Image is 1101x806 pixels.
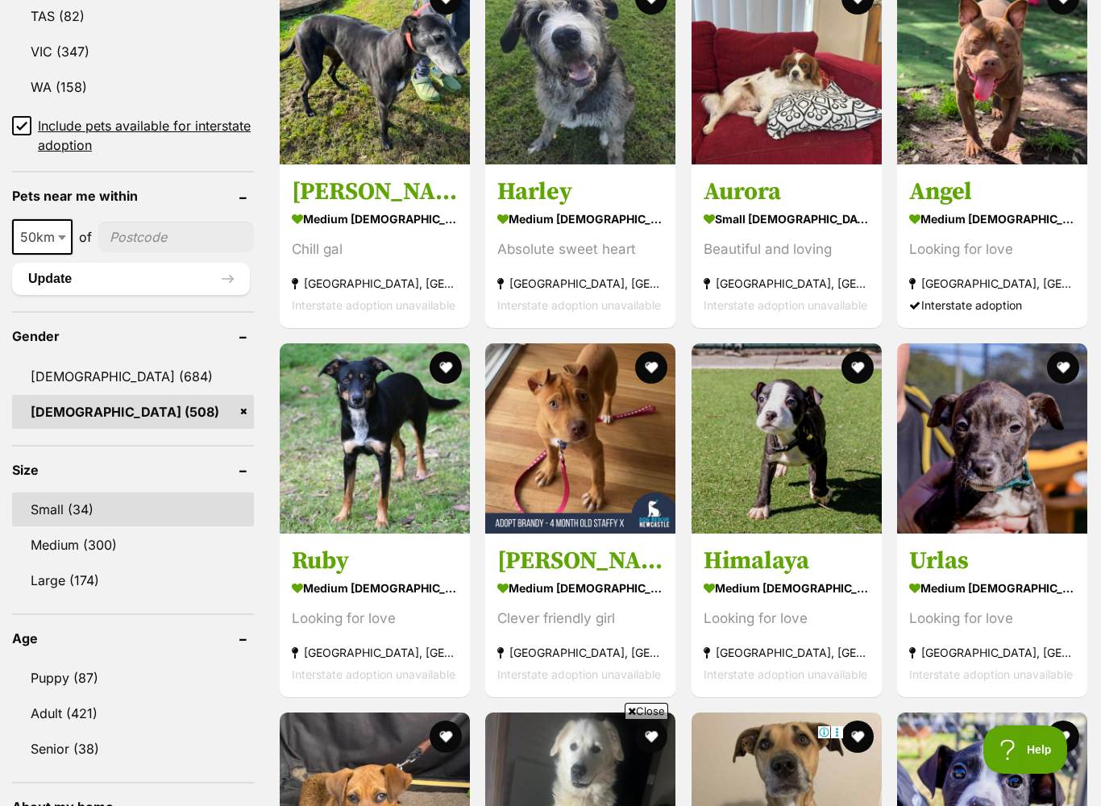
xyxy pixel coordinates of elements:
span: Interstate adoption unavailable [497,298,661,312]
header: Age [12,631,254,646]
span: Include pets available for interstate adoption [38,116,254,155]
span: Interstate adoption unavailable [292,298,455,312]
h3: Ruby [292,546,458,576]
iframe: Help Scout Beacon - Open [983,725,1069,774]
a: Ruby medium [DEMOGRAPHIC_DATA] Dog Looking for love [GEOGRAPHIC_DATA], [GEOGRAPHIC_DATA] Intersta... [280,534,470,697]
h3: Harley [497,177,663,207]
button: favourite [841,721,874,753]
img: Ruby - Kelpie Dog [280,343,470,534]
a: Include pets available for interstate adoption [12,116,254,155]
a: [PERSON_NAME] - [DEMOGRAPHIC_DATA] Staffy X medium [DEMOGRAPHIC_DATA] Dog Clever friendly girl [G... [485,534,675,697]
span: Close [625,703,668,719]
h3: Himalaya [704,546,870,576]
strong: [GEOGRAPHIC_DATA], [GEOGRAPHIC_DATA] [704,642,870,663]
h3: Urlas [909,546,1075,576]
a: Angel medium [DEMOGRAPHIC_DATA] Dog Looking for love [GEOGRAPHIC_DATA], [GEOGRAPHIC_DATA] Interst... [897,164,1087,328]
div: Chill gal [292,239,458,260]
button: favourite [841,351,874,384]
header: Size [12,463,254,477]
div: Clever friendly girl [497,608,663,629]
button: favourite [1047,721,1079,753]
a: Aurora small [DEMOGRAPHIC_DATA] Dog Beautiful and loving [GEOGRAPHIC_DATA], [GEOGRAPHIC_DATA] Int... [692,164,882,328]
h3: Aurora [704,177,870,207]
button: Update [12,263,250,295]
strong: medium [DEMOGRAPHIC_DATA] Dog [909,576,1075,600]
strong: medium [DEMOGRAPHIC_DATA] Dog [497,576,663,600]
div: Beautiful and loving [704,239,870,260]
strong: medium [DEMOGRAPHIC_DATA] Dog [292,576,458,600]
strong: [GEOGRAPHIC_DATA], [GEOGRAPHIC_DATA] [292,272,458,294]
img: Urlas - Staffordshire Terrier Dog [897,343,1087,534]
a: Puppy (87) [12,661,254,695]
header: Gender [12,329,254,343]
a: VIC (347) [12,35,254,69]
strong: medium [DEMOGRAPHIC_DATA] Dog [704,576,870,600]
a: Urlas medium [DEMOGRAPHIC_DATA] Dog Looking for love [GEOGRAPHIC_DATA], [GEOGRAPHIC_DATA] Interst... [897,534,1087,697]
input: postcode [98,222,254,252]
img: Himalaya - Staffordshire Terrier Dog [692,343,882,534]
a: [DEMOGRAPHIC_DATA] (684) [12,359,254,393]
iframe: Advertisement [257,725,844,798]
img: Brandy - 4 Month Old Staffy X - American Staffordshire Terrier Dog [485,343,675,534]
header: Pets near me within [12,189,254,203]
button: favourite [636,351,668,384]
span: Interstate adoption unavailable [704,667,867,681]
strong: [GEOGRAPHIC_DATA], [GEOGRAPHIC_DATA] [909,642,1075,663]
a: Himalaya medium [DEMOGRAPHIC_DATA] Dog Looking for love [GEOGRAPHIC_DATA], [GEOGRAPHIC_DATA] Inte... [692,534,882,697]
strong: medium [DEMOGRAPHIC_DATA] Dog [497,207,663,231]
div: Interstate adoption [909,294,1075,316]
h3: [PERSON_NAME] [292,177,458,207]
span: Interstate adoption unavailable [704,298,867,312]
a: Senior (38) [12,732,254,766]
strong: [GEOGRAPHIC_DATA], [GEOGRAPHIC_DATA] [292,642,458,663]
strong: medium [DEMOGRAPHIC_DATA] Dog [292,207,458,231]
button: favourite [430,351,462,384]
h3: Angel [909,177,1075,207]
div: Looking for love [909,239,1075,260]
span: Interstate adoption unavailable [909,667,1073,681]
strong: [GEOGRAPHIC_DATA], [GEOGRAPHIC_DATA] [909,272,1075,294]
a: Harley medium [DEMOGRAPHIC_DATA] Dog Absolute sweet heart [GEOGRAPHIC_DATA], [GEOGRAPHIC_DATA] In... [485,164,675,328]
span: 50km [14,226,71,248]
strong: [GEOGRAPHIC_DATA], [GEOGRAPHIC_DATA] [704,272,870,294]
div: Looking for love [909,608,1075,629]
span: Interstate adoption unavailable [497,667,661,681]
strong: [GEOGRAPHIC_DATA], [GEOGRAPHIC_DATA] [497,272,663,294]
a: [DEMOGRAPHIC_DATA] (508) [12,395,254,429]
div: Looking for love [704,608,870,629]
h3: [PERSON_NAME] - [DEMOGRAPHIC_DATA] Staffy X [497,546,663,576]
a: Large (174) [12,563,254,597]
strong: [GEOGRAPHIC_DATA], [GEOGRAPHIC_DATA] [497,642,663,663]
span: Interstate adoption unavailable [292,667,455,681]
a: [PERSON_NAME] medium [DEMOGRAPHIC_DATA] Dog Chill gal [GEOGRAPHIC_DATA], [GEOGRAPHIC_DATA] Inters... [280,164,470,328]
span: 50km [12,219,73,255]
div: Absolute sweet heart [497,239,663,260]
button: favourite [1047,351,1079,384]
span: of [79,227,92,247]
div: Looking for love [292,608,458,629]
a: WA (158) [12,70,254,104]
strong: medium [DEMOGRAPHIC_DATA] Dog [909,207,1075,231]
a: Small (34) [12,492,254,526]
a: Medium (300) [12,528,254,562]
a: Adult (421) [12,696,254,730]
strong: small [DEMOGRAPHIC_DATA] Dog [704,207,870,231]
